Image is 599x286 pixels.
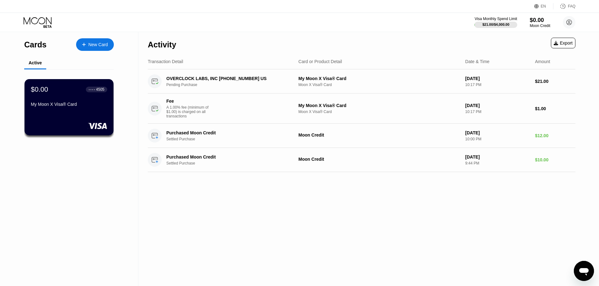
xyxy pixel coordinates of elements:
div: $0.00Moon Credit [530,17,550,28]
div: New Card [76,38,114,51]
div: Visa Monthly Spend Limit [474,17,517,21]
div: Purchased Moon CreditSettled PurchaseMoon Credit[DATE]10:00 PM$12.00 [148,124,575,148]
div: EN [534,3,553,9]
div: $0.00● ● ● ●4505My Moon X Visa® Card [25,79,114,135]
div: Date & Time [465,59,490,64]
div: 10:17 PM [465,110,530,114]
div: Moon X Visa® Card [298,83,460,87]
div: $1.00 [535,106,575,111]
div: Transaction Detail [148,59,183,64]
div: New Card [88,42,108,47]
div: Settled Purchase [166,161,297,165]
div: Moon Credit [298,132,460,138]
div: FAQ [568,4,575,8]
div: Moon Credit [298,157,460,162]
div: Visa Monthly Spend Limit$21.00/$4,000.00 [474,17,517,28]
div: Purchased Moon Credit [166,130,288,135]
div: $10.00 [535,157,575,162]
div: Moon Credit [530,24,550,28]
div: Moon X Visa® Card [298,110,460,114]
div: $21.00 [535,79,575,84]
div: Export [554,40,573,46]
iframe: Button to launch messaging window [574,261,594,281]
div: 9:44 PM [465,161,530,165]
div: ● ● ● ● [89,89,95,90]
div: Active [29,60,42,65]
div: [DATE] [465,103,530,108]
div: 10:17 PM [465,83,530,87]
div: Card or Product Detail [298,59,342,64]
div: FeeA 1.00% fee (minimum of $1.00) is charged on all transactionsMy Moon X Visa® CardMoon X Visa® ... [148,94,575,124]
div: OVERCLOCK LABS, INC [PHONE_NUMBER] USPending PurchaseMy Moon X Visa® CardMoon X Visa® Card[DATE]1... [148,69,575,94]
div: Fee [166,99,210,104]
div: EN [541,4,546,8]
div: 4505 [96,87,104,92]
div: OVERCLOCK LABS, INC [PHONE_NUMBER] US [166,76,288,81]
div: My Moon X Visa® Card [298,103,460,108]
div: [DATE] [465,76,530,81]
div: Cards [24,40,47,49]
div: Amount [535,59,550,64]
div: Purchased Moon Credit [166,154,288,159]
div: 10:00 PM [465,137,530,141]
div: [DATE] [465,154,530,159]
div: Activity [148,40,176,49]
div: $12.00 [535,133,575,138]
div: My Moon X Visa® Card [31,102,107,107]
div: Settled Purchase [166,137,297,141]
div: FAQ [553,3,575,9]
div: $21.00 / $4,000.00 [482,23,509,26]
div: A 1.00% fee (minimum of $1.00) is charged on all transactions [166,105,214,118]
div: $0.00 [530,17,550,24]
div: $0.00 [31,85,48,94]
div: [DATE] [465,130,530,135]
div: Purchased Moon CreditSettled PurchaseMoon Credit[DATE]9:44 PM$10.00 [148,148,575,172]
div: Export [551,38,575,48]
div: Pending Purchase [166,83,297,87]
div: My Moon X Visa® Card [298,76,460,81]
